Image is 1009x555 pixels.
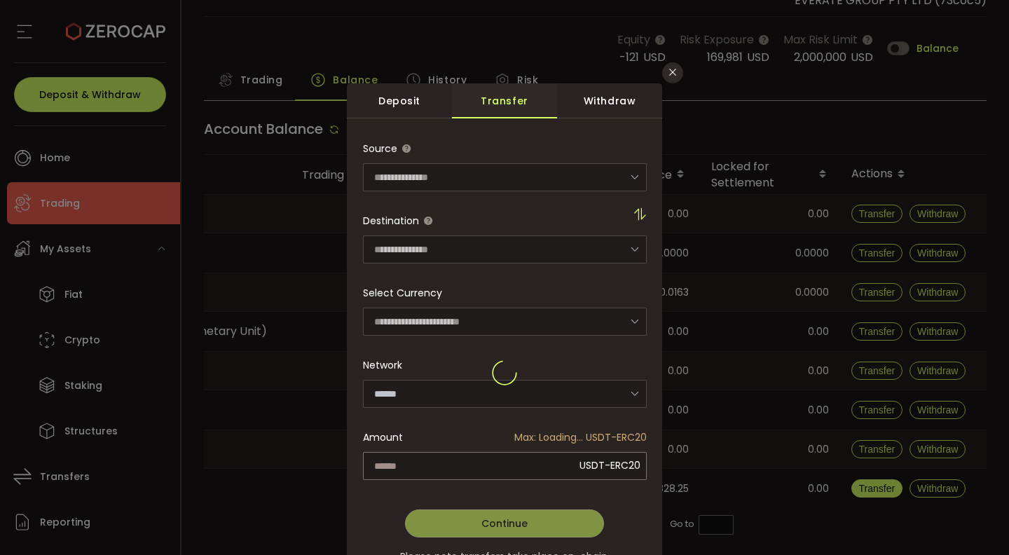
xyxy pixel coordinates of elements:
[557,83,662,118] div: Withdraw
[347,83,452,118] div: Deposit
[452,83,557,118] div: Transfer
[939,488,1009,555] iframe: To enrich screen reader interactions, please activate Accessibility in Grammarly extension settings
[939,488,1009,555] div: Chat Widget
